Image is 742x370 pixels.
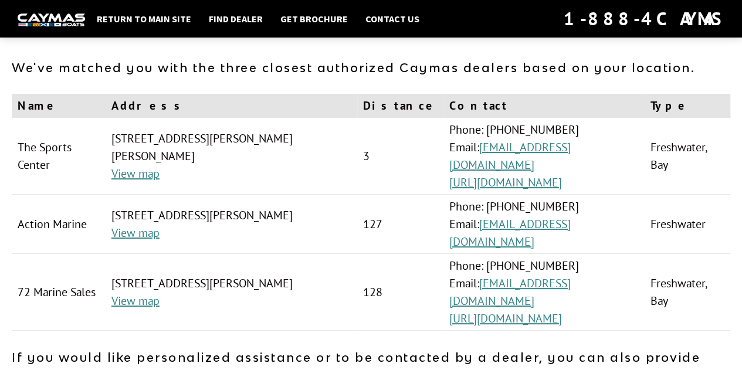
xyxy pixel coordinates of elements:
a: [EMAIL_ADDRESS][DOMAIN_NAME] [449,276,571,308]
a: [URL][DOMAIN_NAME] [449,175,562,190]
td: 72 Marine Sales [12,254,106,331]
td: [STREET_ADDRESS][PERSON_NAME][PERSON_NAME] [106,118,357,195]
th: Address [106,94,357,118]
th: Distance [357,94,443,118]
a: [EMAIL_ADDRESS][DOMAIN_NAME] [449,140,571,172]
p: We've matched you with the three closest authorized Caymas dealers based on your location. [12,59,730,76]
a: Return to main site [91,11,197,26]
img: white-logo-c9c8dbefe5ff5ceceb0f0178aa75bf4bb51f6bca0971e226c86eb53dfe498488.png [18,13,85,26]
th: Contact [443,94,645,118]
div: 1-888-4CAYMAS [564,6,724,32]
a: Get Brochure [275,11,354,26]
td: Phone: [PHONE_NUMBER] Email: [443,254,645,331]
td: 127 [357,195,443,254]
th: Type [645,94,730,118]
td: Phone: [PHONE_NUMBER] Email: [443,195,645,254]
td: The Sports Center [12,118,106,195]
td: Action Marine [12,195,106,254]
td: Freshwater, Bay [645,254,730,331]
a: Find Dealer [203,11,269,26]
td: Freshwater, Bay [645,118,730,195]
td: [STREET_ADDRESS][PERSON_NAME] [106,195,357,254]
td: [STREET_ADDRESS][PERSON_NAME] [106,254,357,331]
a: View map [111,293,160,308]
td: 3 [357,118,443,195]
a: Contact Us [360,11,425,26]
a: View map [111,225,160,240]
th: Name [12,94,106,118]
td: Freshwater [645,195,730,254]
td: Phone: [PHONE_NUMBER] Email: [443,118,645,195]
a: [EMAIL_ADDRESS][DOMAIN_NAME] [449,216,571,249]
td: 128 [357,254,443,331]
a: [URL][DOMAIN_NAME] [449,311,562,326]
a: View map [111,166,160,181]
